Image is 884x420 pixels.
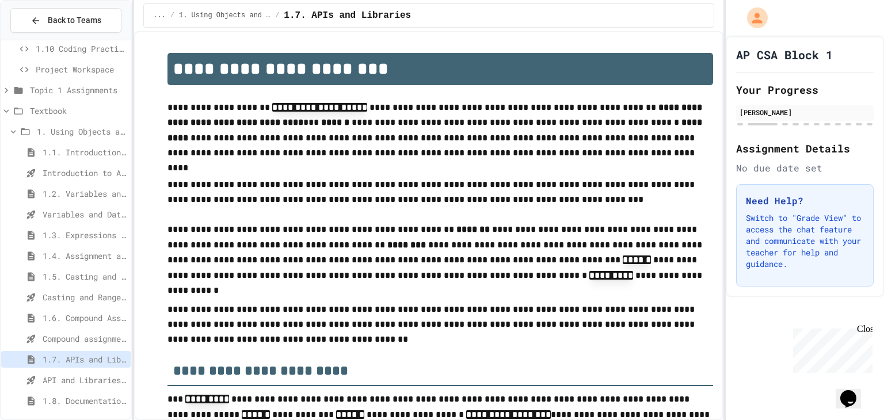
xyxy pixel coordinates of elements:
span: 1.1. Introduction to Algorithms, Programming, and Compilers [43,146,126,158]
span: Variables and Data Types - Quiz [43,208,126,220]
span: 1.8. Documentation with Comments and Preconditions [43,395,126,407]
span: Project Workspace [36,63,126,75]
h2: Your Progress [736,82,874,98]
h1: AP CSA Block 1 [736,47,833,63]
span: 1.4. Assignment and Input [43,250,126,262]
span: ... [153,11,166,20]
span: Topic 1 Assignments [30,84,126,96]
p: Switch to "Grade View" to access the chat feature and communicate with your teacher for help and ... [746,212,864,270]
span: 1.3. Expressions and Output [New] [43,229,126,241]
span: Introduction to Algorithms, Programming, and Compilers [43,167,126,179]
span: Compound assignment operators - Quiz [43,333,126,345]
span: 1. Using Objects and Methods [179,11,270,20]
span: Back to Teams [48,14,101,26]
div: My Account [735,5,771,31]
button: Back to Teams [10,8,121,33]
span: 1.2. Variables and Data Types [43,188,126,200]
span: / [170,11,174,20]
span: 1.10 Coding Practice [36,43,126,55]
div: [PERSON_NAME] [740,107,870,117]
h3: Need Help? [746,194,864,208]
span: 1.5. Casting and Ranges of Values [43,270,126,282]
div: Chat with us now!Close [5,5,79,73]
span: Textbook [30,105,126,117]
span: 1.7. APIs and Libraries [43,353,126,365]
span: 1.6. Compound Assignment Operators [43,312,126,324]
span: 1.7. APIs and Libraries [284,9,411,22]
span: / [275,11,279,20]
span: 1. Using Objects and Methods [37,125,126,138]
span: API and Libraries - Topic 1.7 [43,374,126,386]
div: No due date set [736,161,874,175]
iframe: chat widget [788,324,872,373]
iframe: chat widget [836,374,872,408]
span: Casting and Ranges of variables - Quiz [43,291,126,303]
h2: Assignment Details [736,140,874,156]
